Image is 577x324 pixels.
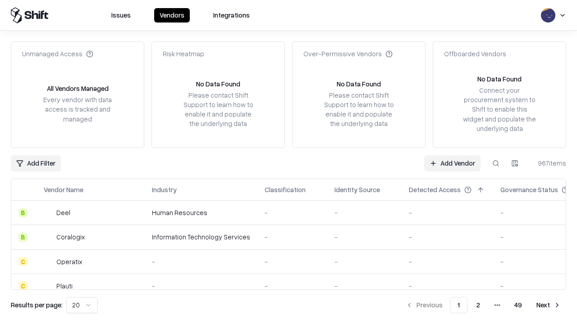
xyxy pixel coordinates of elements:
[22,49,93,58] div: Unmanaged Access
[400,297,566,313] nav: pagination
[44,281,53,290] img: Plauti
[409,208,486,217] div: -
[334,232,394,242] div: -
[321,90,396,129] div: Please contact Shift Support to learn how to enable it and populate the underlying data
[507,297,529,313] button: 49
[152,208,250,217] div: Human Resources
[337,79,381,89] div: No Data Found
[152,281,250,291] div: -
[18,233,27,242] div: B
[265,185,306,194] div: Classification
[11,155,61,171] button: Add Filter
[265,257,320,266] div: -
[56,232,85,242] div: Coralogix
[18,208,27,217] div: B
[334,208,394,217] div: -
[265,232,320,242] div: -
[450,297,467,313] button: 1
[106,8,136,22] button: Issues
[152,257,250,266] div: -
[18,281,27,290] div: C
[303,49,393,58] div: Over-Permissive Vendors
[334,257,394,266] div: -
[56,208,70,217] div: Deel
[44,185,83,194] div: Vendor Name
[47,84,109,93] div: All Vendors Managed
[477,74,522,84] div: No Data Found
[163,49,204,58] div: Risk Heatmap
[56,257,82,266] div: Operatix
[154,8,190,22] button: Vendors
[181,90,256,129] div: Please contact Shift Support to learn how to enable it and populate the underlying data
[469,297,487,313] button: 2
[152,232,250,242] div: Information Technology Services
[409,257,486,266] div: -
[409,232,486,242] div: -
[44,257,53,266] img: Operatix
[334,281,394,291] div: -
[265,208,320,217] div: -
[531,297,566,313] button: Next
[409,185,461,194] div: Detected Access
[208,8,255,22] button: Integrations
[409,281,486,291] div: -
[44,233,53,242] img: Coralogix
[265,281,320,291] div: -
[152,185,177,194] div: Industry
[196,79,240,89] div: No Data Found
[334,185,380,194] div: Identity Source
[11,300,63,310] p: Results per page:
[530,158,566,168] div: 967 items
[18,257,27,266] div: C
[44,208,53,217] img: Deel
[56,281,73,291] div: Plauti
[444,49,506,58] div: Offboarded Vendors
[424,155,481,171] a: Add Vendor
[462,85,537,133] div: Connect your procurement system to Shift to enable this widget and populate the underlying data
[40,95,115,123] div: Every vendor with data access is tracked and managed
[500,185,558,194] div: Governance Status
